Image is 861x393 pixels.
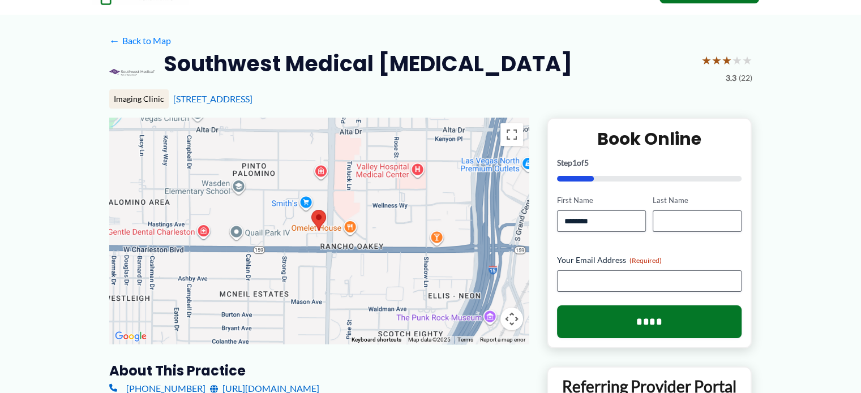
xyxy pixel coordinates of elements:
p: Step of [557,159,742,167]
span: Map data ©2025 [408,336,451,343]
span: ★ [732,50,742,71]
span: ← [109,35,120,46]
a: [STREET_ADDRESS] [173,93,252,104]
span: ★ [712,50,722,71]
span: (22) [739,71,752,85]
a: ←Back to Map [109,32,171,49]
span: 1 [572,158,577,167]
a: Terms (opens in new tab) [457,336,473,343]
a: Open this area in Google Maps (opens a new window) [112,329,149,344]
span: ★ [701,50,712,71]
span: ★ [742,50,752,71]
span: (Required) [629,256,662,265]
h3: About this practice [109,362,529,379]
span: 5 [584,158,589,167]
img: Google [112,329,149,344]
h2: Book Online [557,128,742,150]
button: Keyboard shortcuts [352,336,401,344]
a: Report a map error [480,336,525,343]
button: Map camera controls [500,308,523,330]
button: Toggle fullscreen view [500,123,523,146]
h2: Southwest Medical [MEDICAL_DATA] [164,50,572,77]
label: First Name [557,195,646,206]
label: Your Email Address [557,254,742,266]
span: 3.3 [726,71,736,85]
div: Imaging Clinic [109,89,169,109]
span: ★ [722,50,732,71]
label: Last Name [653,195,742,206]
